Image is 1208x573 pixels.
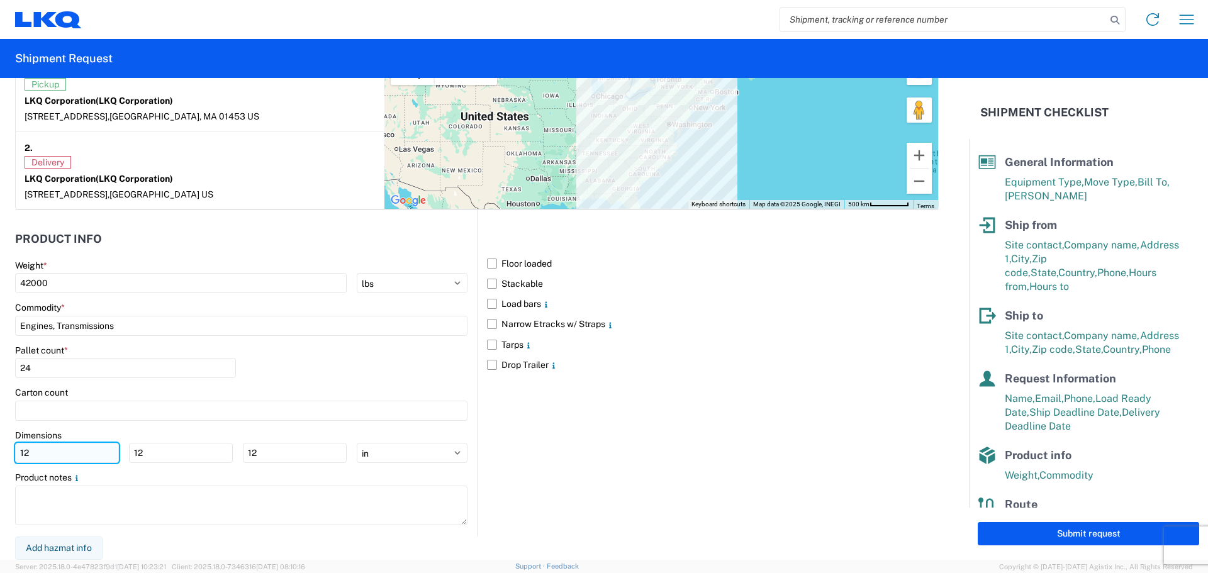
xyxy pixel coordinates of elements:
span: Map data ©2025 Google, INEGI [753,201,841,208]
span: Company name, [1064,239,1140,251]
h2: Shipment Checklist [980,105,1109,120]
span: Ship from [1005,218,1057,231]
span: City, [1011,343,1032,355]
label: Narrow Etracks w/ Straps [487,314,939,334]
label: Pallet count [15,345,68,356]
span: Bill To, [1138,176,1170,188]
input: W [129,443,233,463]
span: [GEOGRAPHIC_DATA] US [109,189,213,199]
a: Open this area in Google Maps (opens a new window) [388,192,429,209]
button: Zoom out [907,169,932,194]
input: Shipment, tracking or reference number [780,8,1106,31]
span: Hours to [1029,281,1069,292]
span: Equipment Type, [1005,176,1084,188]
a: Support [515,562,547,570]
label: Weight [15,260,47,271]
span: Ship Deadline Date, [1029,406,1122,418]
span: Move Type, [1084,176,1138,188]
a: Terms [917,203,934,209]
span: Server: 2025.18.0-4e47823f9d1 [15,563,166,570]
span: (LKQ Corporation) [96,174,173,184]
span: Ship to [1005,309,1043,322]
label: Drop Trailer [487,355,939,375]
span: Pickup [25,78,66,91]
span: 500 km [848,201,870,208]
button: Submit request [978,522,1199,545]
label: Load bars [487,294,939,314]
span: Country, [1103,343,1142,355]
button: Keyboard shortcuts [691,200,746,209]
span: General Information [1005,155,1114,169]
span: Product info [1005,448,1071,462]
span: Commodity [1039,469,1093,481]
span: Route [1005,498,1037,511]
span: Copyright © [DATE]-[DATE] Agistix Inc., All Rights Reserved [999,561,1193,572]
span: (LKQ Corporation) [96,96,173,106]
span: State, [1075,343,1103,355]
label: Stackable [487,274,939,294]
span: State, [1031,267,1058,279]
span: Company name, [1064,330,1140,342]
span: [STREET_ADDRESS], [25,111,109,121]
h2: Product Info [15,233,102,245]
span: Site contact, [1005,330,1064,342]
span: [PERSON_NAME] [1005,190,1087,202]
button: Zoom in [907,143,932,168]
span: [DATE] 10:23:21 [117,563,166,570]
label: Commodity [15,302,65,313]
strong: LKQ Corporation [25,96,173,106]
span: Country, [1058,267,1097,279]
span: Delivery [25,156,71,169]
h2: Shipment Request [15,51,113,66]
span: Phone, [1097,267,1129,279]
span: City, [1011,253,1032,265]
span: [GEOGRAPHIC_DATA], MA 01453 US [109,111,259,121]
strong: LKQ Corporation [25,174,173,184]
button: Drag Pegman onto the map to open Street View [907,97,932,123]
span: Email, [1035,392,1064,404]
span: Zip code, [1032,343,1075,355]
label: Dimensions [15,430,62,441]
span: Name, [1005,392,1035,404]
span: Phone [1142,343,1171,355]
span: Phone, [1064,392,1095,404]
span: Weight, [1005,469,1039,481]
input: H [243,443,347,463]
input: L [15,443,119,463]
strong: 2. [25,140,33,156]
a: Feedback [547,562,579,570]
span: [DATE] 08:10:16 [256,563,305,570]
img: Google [388,192,429,209]
button: Add hazmat info [15,537,103,560]
label: Floor loaded [487,253,939,274]
span: Site contact, [1005,239,1064,251]
span: Client: 2025.18.0-7346316 [172,563,305,570]
label: Carton count [15,387,68,398]
button: Map Scale: 500 km per 59 pixels [844,200,913,209]
label: Product notes [15,472,82,483]
label: Tarps [487,335,939,355]
span: [STREET_ADDRESS], [25,189,109,199]
span: Request Information [1005,372,1116,385]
